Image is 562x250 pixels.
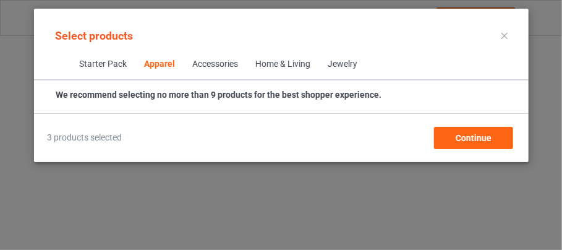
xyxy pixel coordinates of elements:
div: Apparel [144,58,175,71]
div: Jewelry [328,58,357,71]
span: 3 products selected [47,132,122,144]
div: Continue [434,127,513,149]
div: Home & Living [255,58,310,71]
strong: We recommend selecting no more than 9 products for the best shopper experience. [56,90,381,100]
div: Accessories [192,58,238,71]
span: Starter Pack [70,50,135,79]
span: Select products [55,29,133,42]
span: Continue [456,133,492,143]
